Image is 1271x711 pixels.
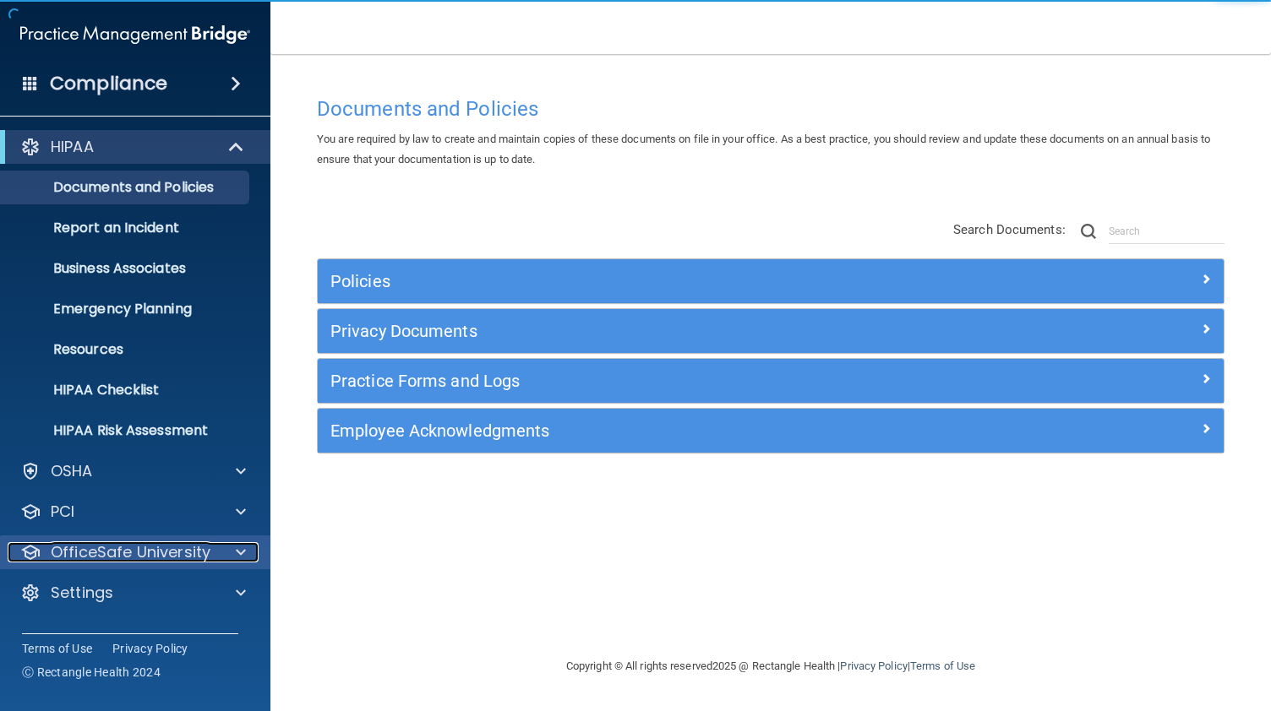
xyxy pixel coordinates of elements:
a: Practice Forms and Logs [330,367,1211,394]
h4: Documents and Policies [317,98,1225,120]
h5: Employee Acknowledgments [330,421,985,440]
a: Privacy Policy [840,659,907,672]
p: Emergency Planning [11,301,242,318]
p: HIPAA Risk Assessment [11,422,242,439]
a: Policies [330,268,1211,295]
h4: Compliance [50,72,167,95]
p: PCI [51,502,74,522]
img: ic-search.3b580494.png [1081,224,1096,239]
input: Search [1109,219,1225,244]
a: PCI [20,502,246,522]
p: OSHA [51,461,93,481]
p: Documents and Policies [11,179,242,196]
p: Business Associates [11,260,242,277]
p: Report an Incident [11,220,242,236]
p: Settings [51,583,113,603]
a: HIPAA [20,137,245,157]
img: PMB logo [20,18,250,52]
a: Settings [20,583,246,603]
span: Ⓒ Rectangle Health 2024 [22,664,161,681]
a: Privacy Policy [112,640,188,657]
h5: Privacy Documents [330,322,985,340]
h5: Practice Forms and Logs [330,372,985,390]
h5: Policies [330,272,985,290]
p: HIPAA [51,137,94,157]
a: Terms of Use [910,659,975,672]
p: Resources [11,341,242,358]
div: Copyright © All rights reserved 2025 @ Rectangle Health | | [462,639,1079,693]
p: HIPAA Checklist [11,382,242,399]
a: OfficeSafe University [20,542,246,562]
p: OfficeSafe University [51,542,210,562]
span: You are required by law to create and maintain copies of these documents on file in your office. ... [317,133,1210,166]
span: Search Documents: [953,222,1066,237]
a: Privacy Documents [330,318,1211,345]
a: Terms of Use [22,640,92,657]
a: Employee Acknowledgments [330,417,1211,444]
a: OSHA [20,461,246,481]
